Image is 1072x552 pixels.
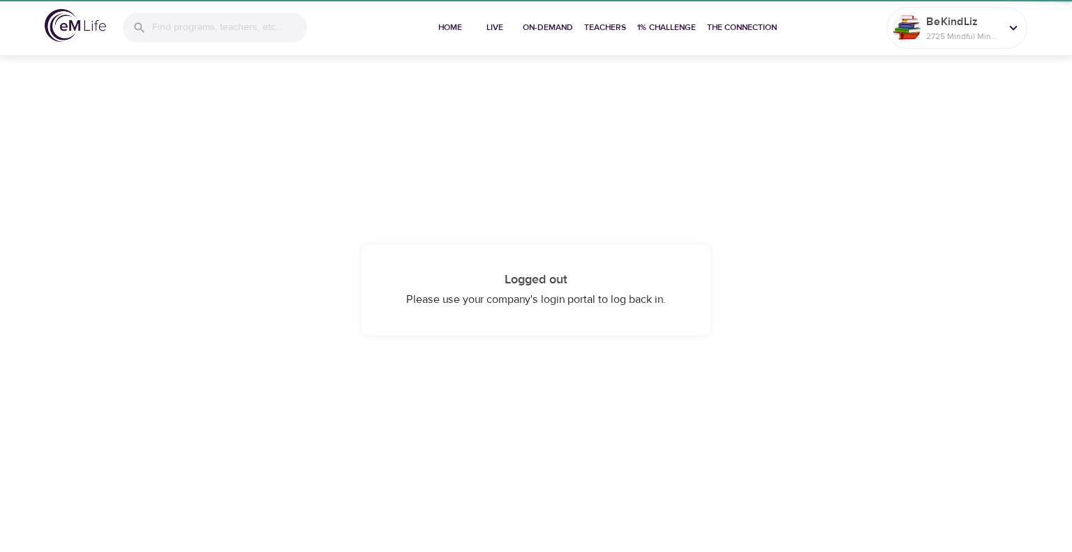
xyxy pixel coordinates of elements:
[893,14,921,42] img: Remy Sharp
[637,20,696,35] span: 1% Challenge
[406,292,666,306] span: Please use your company's login portal to log back in.
[433,20,467,35] span: Home
[523,20,573,35] span: On-Demand
[926,30,1000,43] p: 2725 Mindful Minutes
[707,20,777,35] span: The Connection
[152,13,307,43] input: Find programs, teachers, etc...
[926,13,1000,30] p: BeKindLiz
[478,20,512,35] span: Live
[45,9,106,42] img: logo
[584,20,626,35] span: Teachers
[389,272,683,288] h4: Logged out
